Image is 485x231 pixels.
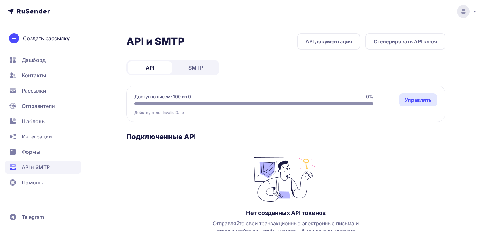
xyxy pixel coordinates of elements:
span: 0% [366,93,373,100]
a: Telegram [5,211,81,223]
span: SMTP [188,64,203,71]
span: Рассылки [22,87,46,94]
h3: Нет созданных API токенов [246,209,326,217]
h2: API и SMTP [126,35,185,48]
span: Telegram [22,213,44,221]
h3: Подключенные API [126,132,445,141]
span: Формы [22,148,40,156]
a: SMTP [173,61,218,74]
img: no_photo [254,154,318,202]
span: Действует до: Invalid Date [134,110,184,115]
span: Создать рассылку [23,34,70,42]
span: Шаблоны [22,117,46,125]
button: Сгенерировать API ключ [365,33,445,50]
span: Дашборд [22,56,46,64]
span: Интеграции [22,133,52,140]
span: Помощь [22,179,43,186]
span: API и SMTP [22,163,50,171]
span: Контакты [22,71,46,79]
a: API документация [297,33,360,50]
a: Управлять [399,93,437,106]
span: Доступно писем: 100 из 0 [134,93,191,100]
span: Отправители [22,102,55,110]
span: API [146,64,154,71]
a: API [128,61,172,74]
